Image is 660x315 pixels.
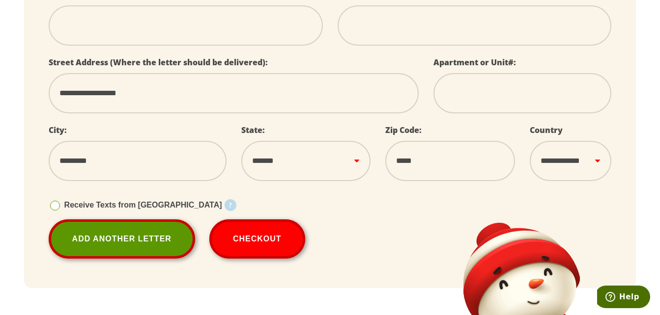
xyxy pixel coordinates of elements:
button: Checkout [209,219,305,259]
label: State: [241,125,265,135]
label: Apartment or Unit#: [433,57,516,68]
label: Street Address (Where the letter should be delivered): [49,57,268,68]
a: Add Another Letter [49,219,195,259]
iframe: Opens a widget where you can find more information [597,286,650,310]
label: City: [49,125,67,135]
label: Country [530,125,563,135]
span: Receive Texts from [GEOGRAPHIC_DATA] [64,201,222,209]
label: Zip Code: [385,125,422,135]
